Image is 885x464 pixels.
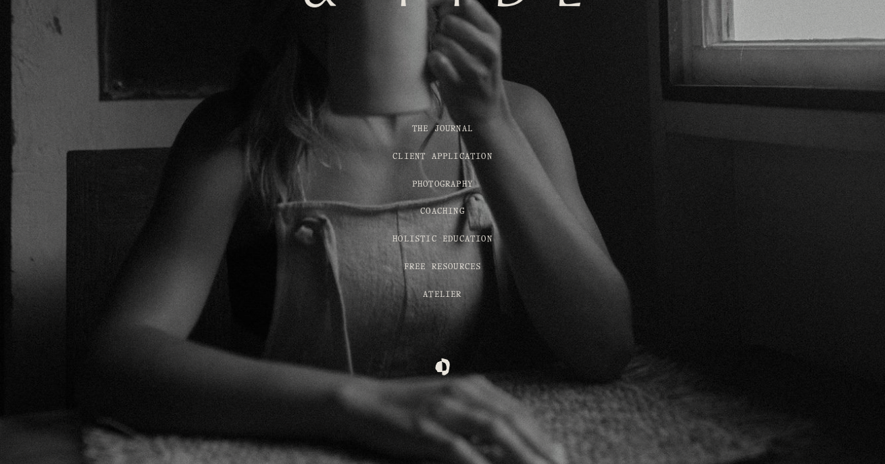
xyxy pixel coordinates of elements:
a: THE JOURNAL [412,125,473,133]
a: Coaching [420,208,465,215]
a: Photography [412,181,473,188]
a: Atelier [423,291,461,298]
a: FREE RESOURCES [404,263,482,271]
a: CLIENT APPLICATION [393,153,492,160]
a: Holistic Education [393,235,492,243]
